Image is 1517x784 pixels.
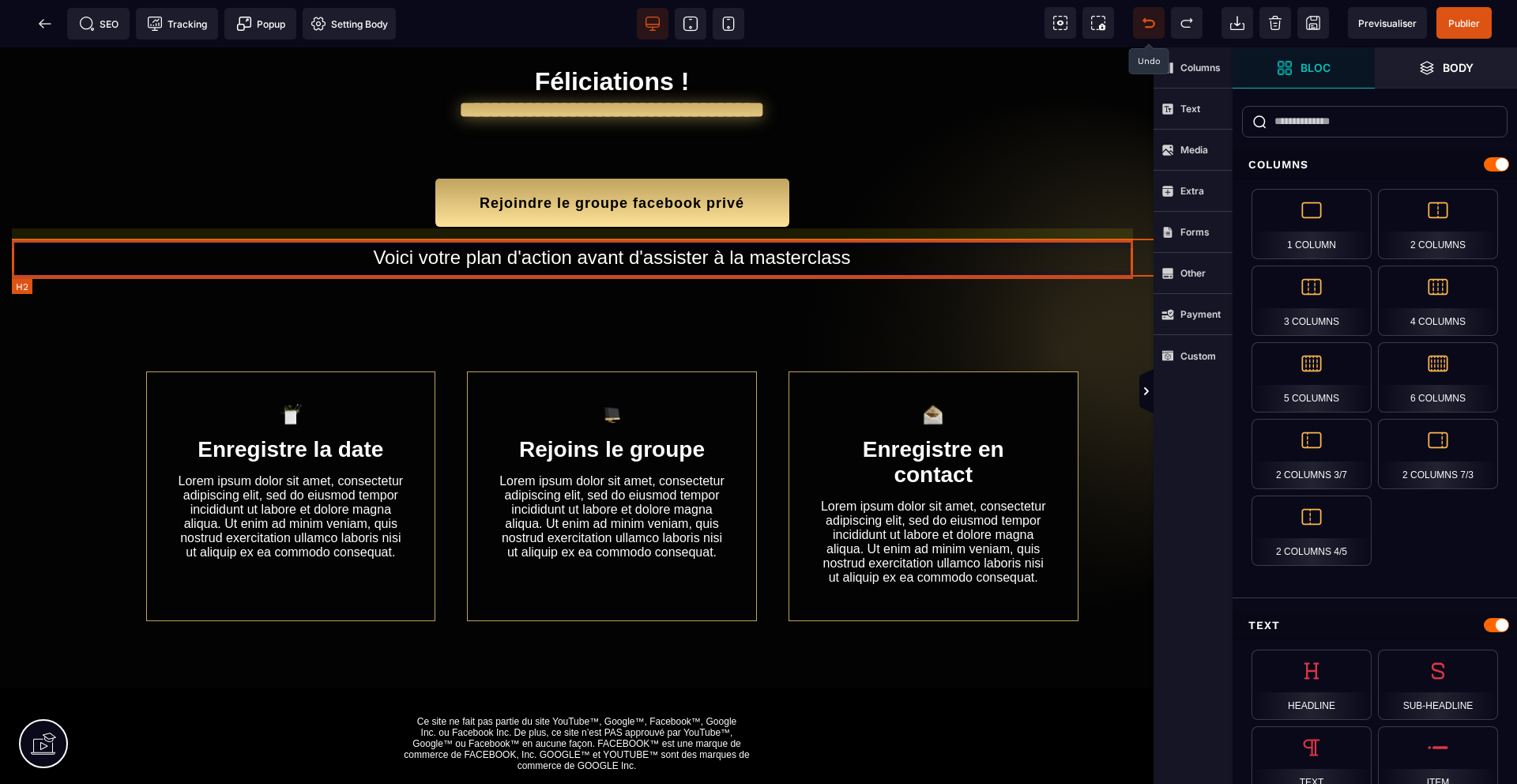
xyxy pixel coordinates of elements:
span: Tracking [147,16,207,32]
text: Lorem ipsum dolor sit amet, consectetur adipiscing elit, sed do eiusmod tempor incididunt ut labo... [821,448,1046,541]
img: 1442e595050b8db88ab8aaddfa4489e1_zeickn_mac_mockup_black_screen_golden_21476cf5-f23c-4ccc-98c7-3e... [600,356,623,379]
strong: Media [1180,144,1208,156]
img: 1bf18d3fcd90ab14cc8316db7502337c_zeickn_physical_modern_calendar_white_golden_0ccef65d-674e-46dd-... [280,356,302,379]
h1: Enregistre en contact [821,382,1046,448]
div: 5 Columns [1252,342,1372,413]
strong: Text [1180,103,1200,115]
div: Headline [1252,650,1372,720]
strong: Extra [1180,185,1204,197]
strong: Custom [1180,350,1216,362]
h1: Rejoins le groupe [499,382,725,423]
span: Popup [236,16,285,32]
strong: Other [1180,267,1206,279]
div: Text [1233,611,1517,640]
img: eef8e594c2091208b20f904e876b33d2_zeickn_envelop_white__golden_653f584d-0552-40f5-b53d-51f0027f283... [922,356,944,379]
text: Lorem ipsum dolor sit amet, consectetur adipiscing elit, sed do eiusmod tempor incididunt ut labo... [179,423,404,516]
div: 2 Columns [1378,189,1498,259]
div: 1 Column [1252,189,1372,259]
text: Lorem ipsum dolor sit amet, consectetur adipiscing elit, sed do eiusmod tempor incididunt ut labo... [499,423,725,516]
strong: Payment [1180,308,1221,320]
div: 4 Columns [1378,266,1498,336]
strong: Body [1443,62,1474,73]
strong: Forms [1180,226,1210,238]
h1: Féliciations ! [12,12,1212,49]
span: View components [1045,7,1076,39]
div: Sub-Headline [1378,650,1498,720]
span: Publier [1448,17,1480,29]
strong: Columns [1180,62,1221,73]
span: Screenshot [1082,7,1114,39]
div: 2 Columns 4/5 [1252,496,1372,566]
div: 2 Columns 3/7 [1252,419,1372,489]
h2: Voici votre plan d'action avant d'assister à la masterclass [12,191,1212,229]
div: Columns [1233,150,1517,179]
text: Ce site ne fait pas partie du site YouTube™, Google™, Facebook™, Google Inc. ou Facebook Inc. De ... [352,665,802,750]
span: Setting Body [311,16,388,32]
button: Rejoindre le groupe facebook privé [435,130,790,179]
h1: Enregistre la date [179,382,404,423]
span: SEO [79,16,119,32]
span: Previsualiser [1358,17,1417,29]
span: Preview [1348,7,1427,39]
div: 2 Columns 7/3 [1378,419,1498,489]
div: 6 Columns [1378,342,1498,413]
strong: Bloc [1301,62,1331,73]
span: Open Blocks [1233,47,1375,89]
span: Open Layer Manager [1375,47,1517,89]
div: 3 Columns [1252,266,1372,336]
